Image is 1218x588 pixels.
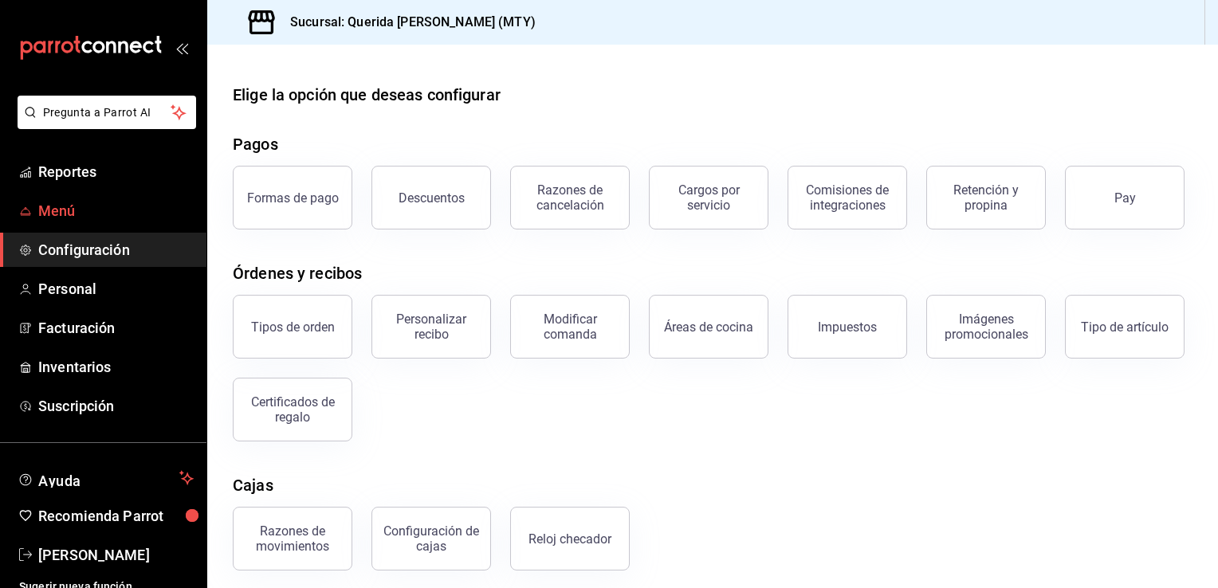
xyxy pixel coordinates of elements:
h3: Sucursal: Querida [PERSON_NAME] (MTY) [277,13,536,32]
div: Razones de cancelación [521,182,619,213]
div: Razones de movimientos [243,523,342,554]
div: Modificar comanda [521,312,619,342]
div: Cajas [233,473,273,497]
button: Áreas de cocina [649,295,768,359]
span: Reportes [38,161,194,182]
div: Comisiones de integraciones [798,182,897,213]
span: Configuración [38,239,194,261]
button: Comisiones de integraciones [788,166,907,229]
span: [PERSON_NAME] [38,544,194,566]
div: Formas de pago [247,190,339,206]
button: Impuestos [788,295,907,359]
span: Ayuda [38,468,173,488]
button: Pregunta a Parrot AI [18,96,196,129]
span: Personal [38,278,194,300]
span: Suscripción [38,395,194,417]
button: Cargos por servicio [649,166,768,229]
button: Razones de cancelación [510,166,630,229]
div: Retención y propina [937,182,1035,213]
div: Elige la opción que deseas configurar [233,83,501,107]
div: Certificados de regalo [243,394,342,425]
div: Tipos de orden [251,319,335,335]
span: Recomienda Parrot [38,505,194,527]
span: Facturación [38,317,194,339]
div: Áreas de cocina [664,319,753,335]
div: Personalizar recibo [382,312,481,342]
button: Reloj checador [510,507,630,570]
button: Razones de movimientos [233,507,352,570]
div: Tipo de artículo [1081,319,1169,335]
span: Menú [38,200,194,221]
span: Inventarios [38,356,194,378]
button: Tipo de artículo [1065,295,1185,359]
button: Pay [1065,166,1185,229]
button: Tipos de orden [233,295,352,359]
button: Formas de pago [233,166,352,229]
button: Personalizar recibo [371,295,491,359]
div: Pay [1114,190,1136,206]
div: Cargos por servicio [659,182,758,213]
button: Modificar comanda [510,295,630,359]
button: Imágenes promocionales [926,295,1046,359]
div: Reloj checador [528,531,611,547]
button: Retención y propina [926,166,1046,229]
button: Descuentos [371,166,491,229]
a: Pregunta a Parrot AI [11,116,196,132]
span: Pregunta a Parrot AI [43,104,171,121]
div: Imágenes promocionales [937,312,1035,342]
div: Descuentos [399,190,465,206]
button: open_drawer_menu [175,41,188,54]
button: Certificados de regalo [233,378,352,441]
div: Configuración de cajas [382,523,481,554]
button: Configuración de cajas [371,507,491,570]
div: Impuestos [818,319,877,335]
div: Pagos [233,132,278,156]
div: Órdenes y recibos [233,261,362,285]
